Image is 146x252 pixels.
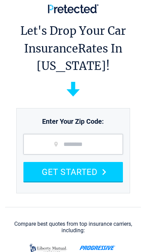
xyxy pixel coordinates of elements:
[23,134,123,154] input: zip code
[5,221,141,234] div: Compare best quotes from top insurance carriers, including:
[5,22,141,75] h1: Let's Drop Your Car Insurance Rates In [US_STATE]!
[17,110,130,127] p: Enter Your Zip Code:
[79,246,116,250] img: progressive
[48,4,98,13] img: Pretected Logo
[23,162,123,181] button: GET STARTED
